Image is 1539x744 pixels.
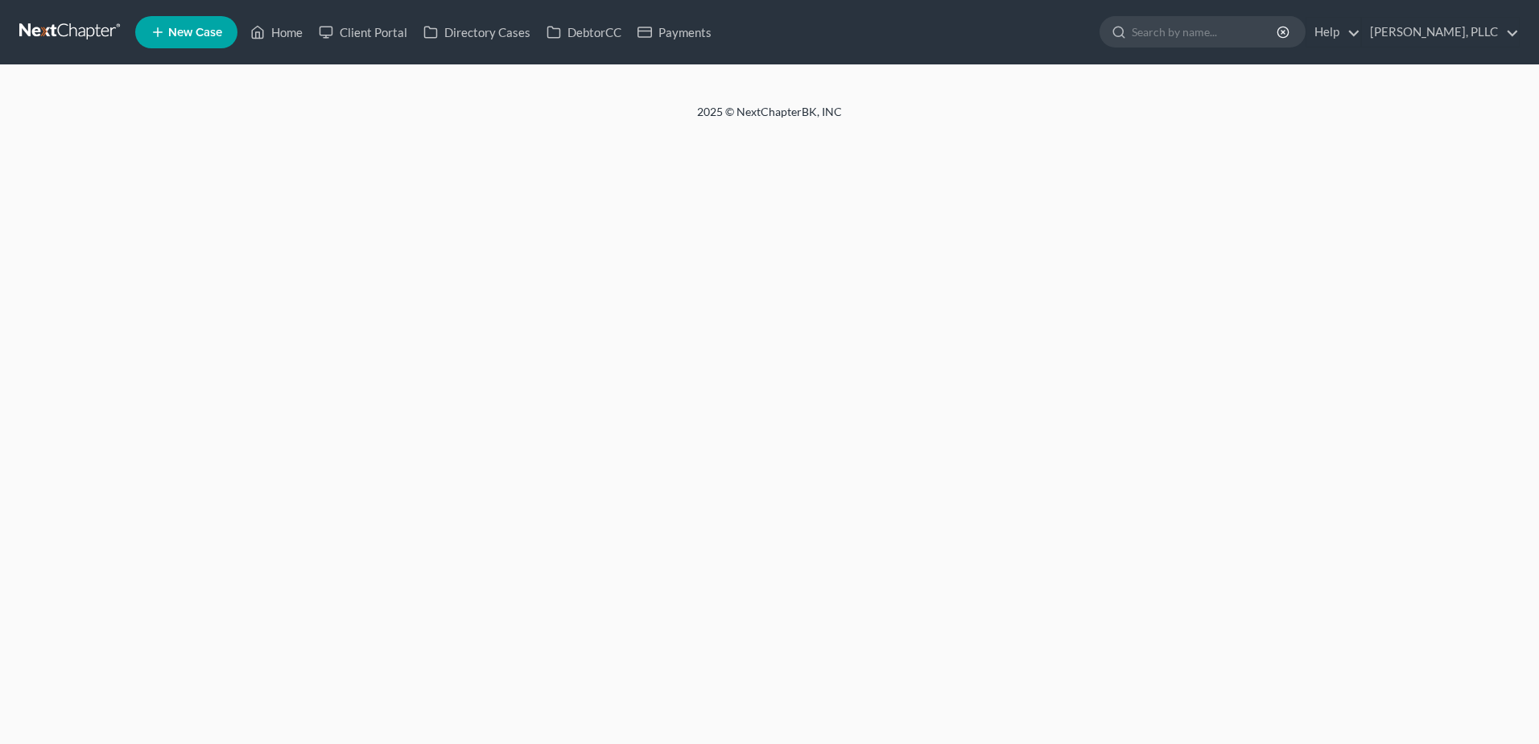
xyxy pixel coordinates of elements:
a: Home [242,18,311,47]
div: 2025 © NextChapterBK, INC [311,104,1228,133]
a: DebtorCC [538,18,629,47]
span: New Case [168,27,222,39]
input: Search by name... [1132,17,1279,47]
a: [PERSON_NAME], PLLC [1362,18,1519,47]
a: Directory Cases [415,18,538,47]
a: Help [1306,18,1360,47]
a: Client Portal [311,18,415,47]
a: Payments [629,18,720,47]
